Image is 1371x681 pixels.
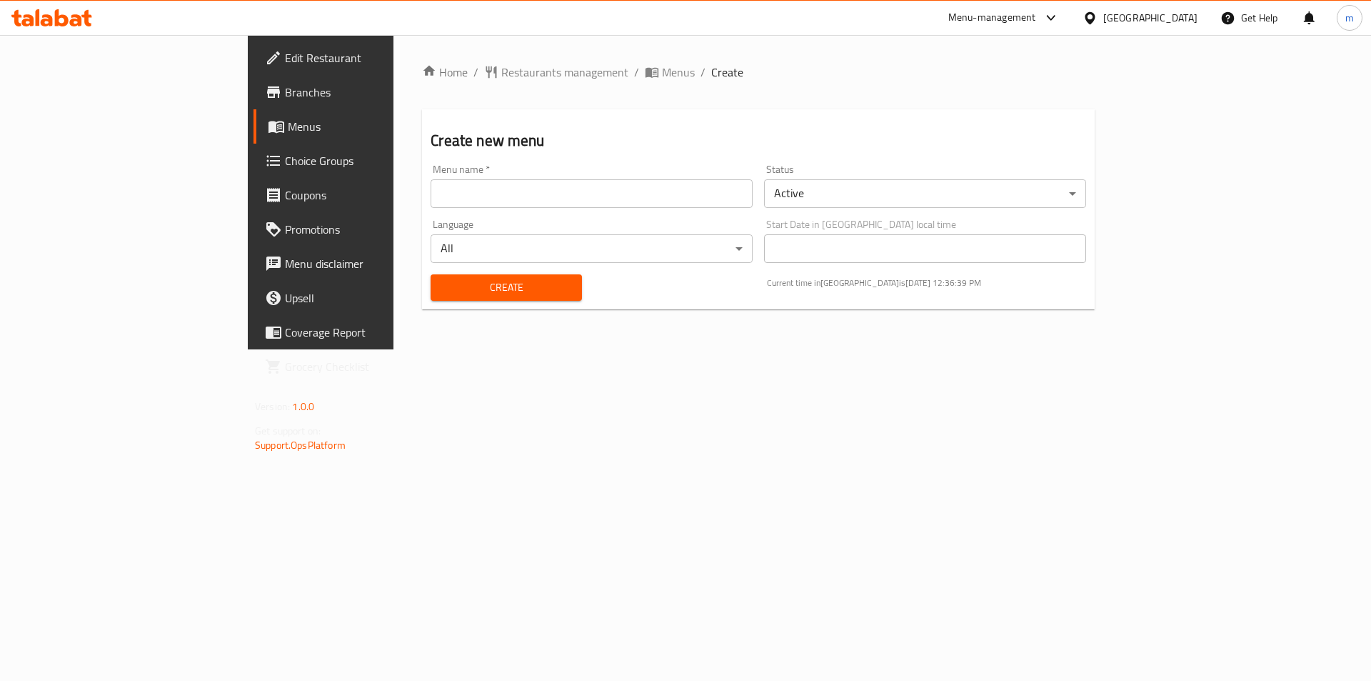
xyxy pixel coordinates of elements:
[442,279,570,297] span: Create
[700,64,705,81] li: /
[253,281,477,315] a: Upsell
[253,75,477,109] a: Branches
[253,109,477,144] a: Menus
[484,64,628,81] a: Restaurants management
[431,179,753,208] input: Please enter Menu name
[711,64,743,81] span: Create
[285,255,466,272] span: Menu disclaimer
[422,64,1095,81] nav: breadcrumb
[255,397,290,416] span: Version:
[285,221,466,238] span: Promotions
[764,179,1086,208] div: Active
[285,187,466,204] span: Coupons
[501,64,628,81] span: Restaurants management
[634,64,639,81] li: /
[253,315,477,349] a: Coverage Report
[767,277,1086,289] p: Current time in [GEOGRAPHIC_DATA] is [DATE] 12:36:39 PM
[285,324,466,341] span: Coverage Report
[253,178,477,212] a: Coupons
[253,212,477,247] a: Promotions
[948,9,1036,26] div: Menu-management
[253,247,477,281] a: Menu disclaimer
[288,118,466,135] span: Menus
[285,358,466,375] span: Grocery Checklist
[285,152,466,169] span: Choice Groups
[1103,10,1197,26] div: [GEOGRAPHIC_DATA]
[253,349,477,384] a: Grocery Checklist
[285,84,466,101] span: Branches
[431,130,1086,151] h2: Create new menu
[285,49,466,66] span: Edit Restaurant
[431,274,581,301] button: Create
[255,422,321,440] span: Get support on:
[255,436,346,454] a: Support.OpsPlatform
[292,397,314,416] span: 1.0.0
[662,64,695,81] span: Menus
[253,144,477,178] a: Choice Groups
[253,41,477,75] a: Edit Restaurant
[431,234,753,263] div: All
[285,289,466,307] span: Upsell
[645,64,695,81] a: Menus
[1345,10,1354,26] span: m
